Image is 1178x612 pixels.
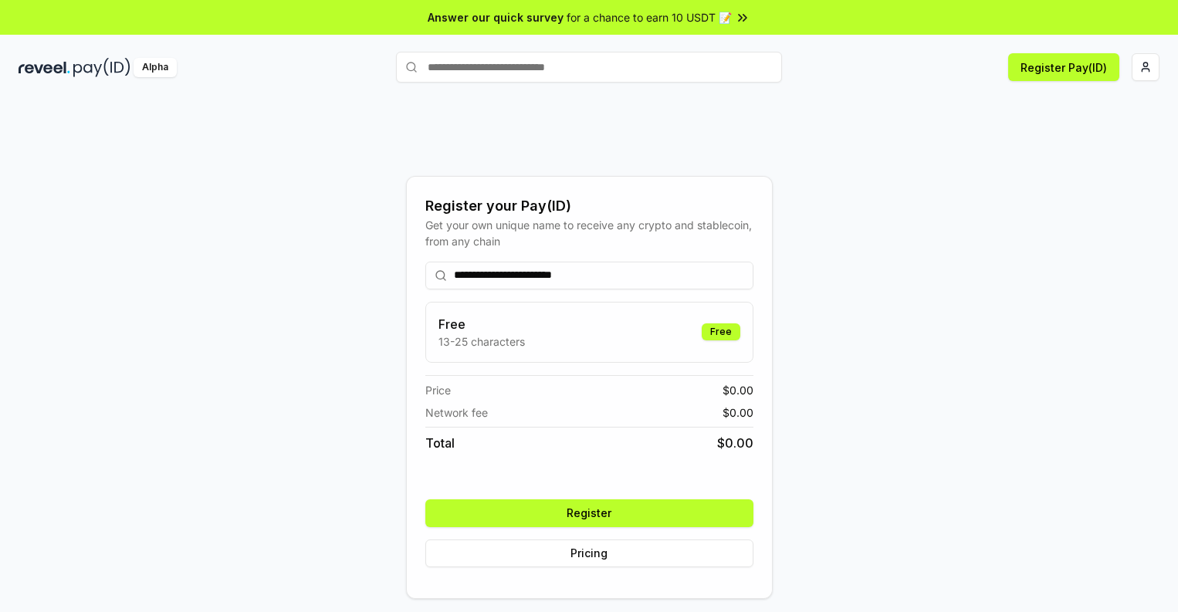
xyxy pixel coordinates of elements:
[425,382,451,398] span: Price
[723,382,753,398] span: $ 0.00
[438,315,525,333] h3: Free
[425,404,488,421] span: Network fee
[19,58,70,77] img: reveel_dark
[438,333,525,350] p: 13-25 characters
[73,58,130,77] img: pay_id
[717,434,753,452] span: $ 0.00
[567,9,732,25] span: for a chance to earn 10 USDT 📝
[1008,53,1119,81] button: Register Pay(ID)
[425,499,753,527] button: Register
[425,217,753,249] div: Get your own unique name to receive any crypto and stablecoin, from any chain
[425,434,455,452] span: Total
[425,539,753,567] button: Pricing
[425,195,753,217] div: Register your Pay(ID)
[702,323,740,340] div: Free
[723,404,753,421] span: $ 0.00
[428,9,564,25] span: Answer our quick survey
[134,58,177,77] div: Alpha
